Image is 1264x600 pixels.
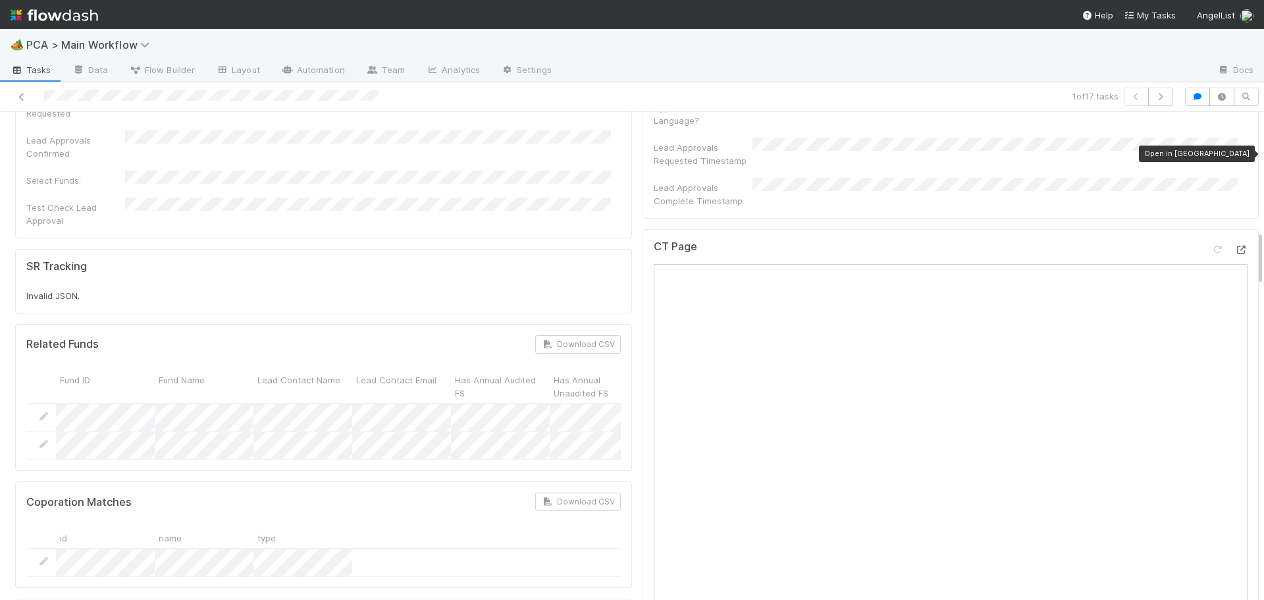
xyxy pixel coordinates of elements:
div: Lead Approvals Complete Timestamp [654,181,752,207]
h5: Coporation Matches [26,496,132,509]
a: Analytics [415,61,490,82]
a: Flow Builder [118,61,205,82]
div: Lead Contact Email [352,369,451,403]
div: Fund Name [155,369,253,403]
div: Lead Approvals Requested Timestamp [654,141,752,167]
span: PCA > Main Workflow [26,38,156,51]
a: Layout [205,61,271,82]
span: My Tasks [1124,10,1176,20]
a: Team [355,61,415,82]
div: Has Annual Unaudited FS [550,369,648,403]
h5: Related Funds [26,338,99,351]
span: 1 of 17 tasks [1072,90,1119,103]
div: Select Funds: [26,174,125,187]
h5: CT Page [654,240,697,254]
span: Flow Builder [129,63,195,76]
div: Fund ID [56,369,155,403]
div: Lead Approvals Confirmed [26,134,125,160]
div: name [155,527,253,547]
div: Lead Contact Name [253,369,352,403]
div: Invalid JSON. [26,289,621,302]
span: Tasks [11,63,51,76]
div: Help [1082,9,1113,22]
a: My Tasks [1124,9,1176,22]
h5: SR Tracking [26,260,87,273]
img: avatar_030f5503-c087-43c2-95d1-dd8963b2926c.png [1240,9,1253,22]
div: type [253,527,352,547]
div: Has Annual Audited FS [451,369,550,403]
button: Download CSV [535,335,621,354]
a: Settings [490,61,562,82]
span: 🏕️ [11,39,24,50]
img: logo-inverted-e16ddd16eac7371096b0.svg [11,4,98,26]
a: Automation [271,61,355,82]
button: Download CSV [535,493,621,511]
a: Docs [1207,61,1264,82]
div: id [56,527,155,547]
div: Test Check Lead Approval [26,201,125,227]
span: AngelList [1197,10,1235,20]
a: Data [62,61,118,82]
